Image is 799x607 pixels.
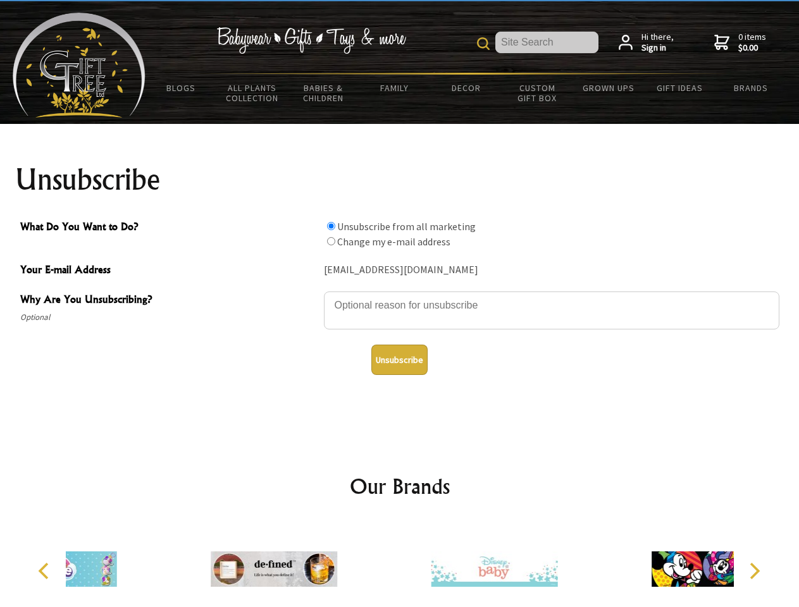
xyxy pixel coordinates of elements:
a: BLOGS [146,75,217,101]
span: Hi there, [641,32,674,54]
a: All Plants Collection [217,75,288,111]
span: What Do You Want to Do? [20,219,318,237]
img: Babywear - Gifts - Toys & more [216,27,406,54]
textarea: Why Are You Unsubscribing? [324,291,779,329]
a: Babies & Children [288,75,359,111]
a: Hi there,Sign in [619,32,674,54]
a: 0 items$0.00 [714,32,766,54]
h2: Our Brands [25,471,774,501]
input: What Do You Want to Do? [327,222,335,230]
img: product search [477,37,490,50]
span: Optional [20,310,318,325]
h1: Unsubscribe [15,164,784,195]
span: Your E-mail Address [20,262,318,280]
img: Babyware - Gifts - Toys and more... [13,13,146,118]
div: [EMAIL_ADDRESS][DOMAIN_NAME] [324,261,779,280]
span: 0 items [738,31,766,54]
button: Next [740,557,768,585]
strong: $0.00 [738,42,766,54]
a: Family [359,75,431,101]
a: Decor [430,75,502,101]
button: Previous [32,557,59,585]
a: Grown Ups [573,75,644,101]
button: Unsubscribe [371,345,428,375]
span: Why Are You Unsubscribing? [20,291,318,310]
label: Unsubscribe from all marketing [337,220,476,233]
input: What Do You Want to Do? [327,237,335,245]
label: Change my e-mail address [337,235,450,248]
strong: Sign in [641,42,674,54]
a: Gift Ideas [644,75,715,101]
a: Custom Gift Box [502,75,573,111]
a: Brands [715,75,787,101]
input: Site Search [495,32,598,53]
